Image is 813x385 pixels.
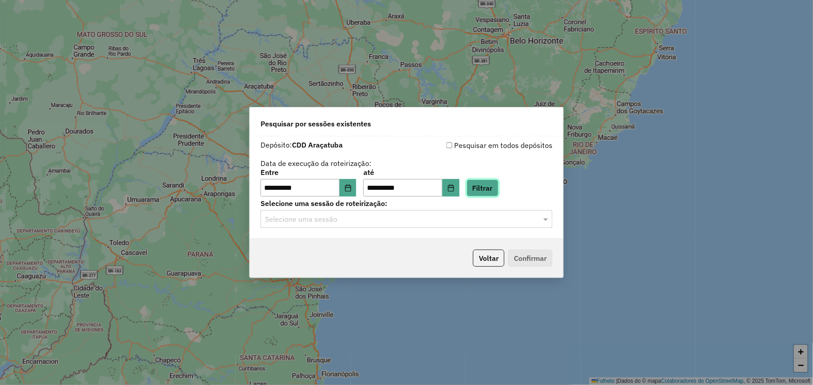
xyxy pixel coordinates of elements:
button: Filtrar [467,179,499,197]
label: Data de execução da roteirização: [261,158,371,169]
strong: CDD Araçatuba [292,140,343,149]
label: Entre [261,167,356,178]
label: Selecione uma sessão de roteirização: [261,198,552,209]
span: Pesquisar por sessões existentes [261,118,371,129]
button: Voltar [473,250,504,267]
label: até [363,167,459,178]
button: Escolha a data [340,179,357,197]
button: Escolha a data [442,179,460,197]
font: Pesquisar em todos depósitos [454,140,552,151]
label: Depósito: [261,139,343,150]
